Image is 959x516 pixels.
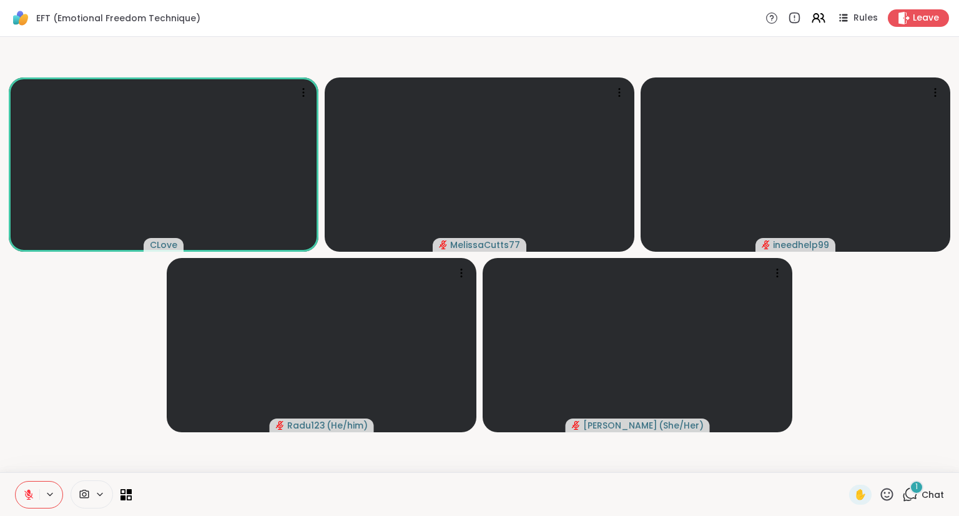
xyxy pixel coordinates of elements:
span: Rules [853,12,878,24]
span: Chat [922,489,944,501]
img: ShareWell Logomark [10,7,31,29]
span: 1 [915,482,918,492]
span: ✋ [854,487,867,502]
span: Radu123 [287,419,325,432]
span: ( He/him ) [327,419,368,432]
span: CLove [150,239,177,251]
span: audio-muted [572,421,581,430]
span: ( She/Her ) [659,419,704,432]
span: [PERSON_NAME] [583,419,657,432]
span: audio-muted [276,421,285,430]
span: audio-muted [762,241,770,249]
span: EFT (Emotional Freedom Technique) [36,12,200,24]
span: ineedhelp99 [773,239,829,251]
span: audio-muted [439,241,448,249]
span: Leave [913,12,939,24]
span: MelissaCutts77 [450,239,520,251]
